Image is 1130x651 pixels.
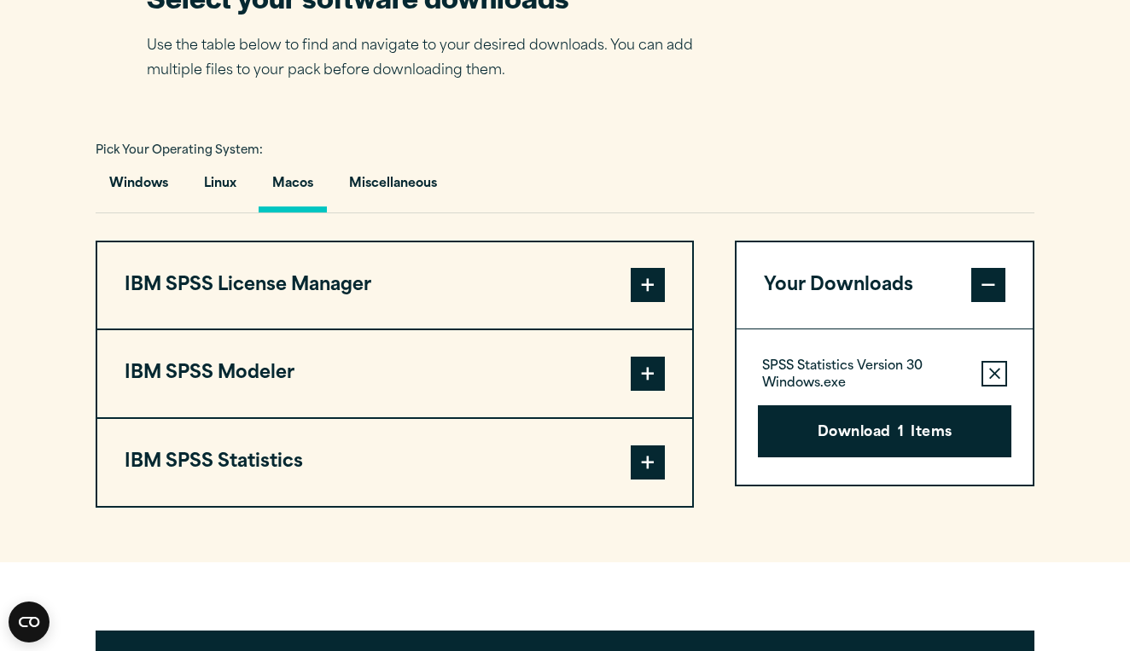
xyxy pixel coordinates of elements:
[737,328,1033,485] div: Your Downloads
[762,358,968,392] p: SPSS Statistics Version 30 Windows.exe
[96,145,263,156] span: Pick Your Operating System:
[737,242,1033,329] button: Your Downloads
[97,330,692,417] button: IBM SPSS Modeler
[190,164,250,212] button: Linux
[898,422,904,445] span: 1
[758,405,1011,458] button: Download1Items
[335,164,451,212] button: Miscellaneous
[96,164,182,212] button: Windows
[97,419,692,506] button: IBM SPSS Statistics
[147,34,719,84] p: Use the table below to find and navigate to your desired downloads. You can add multiple files to...
[259,164,327,212] button: Macos
[97,242,692,329] button: IBM SPSS License Manager
[9,602,50,642] button: Open CMP widget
